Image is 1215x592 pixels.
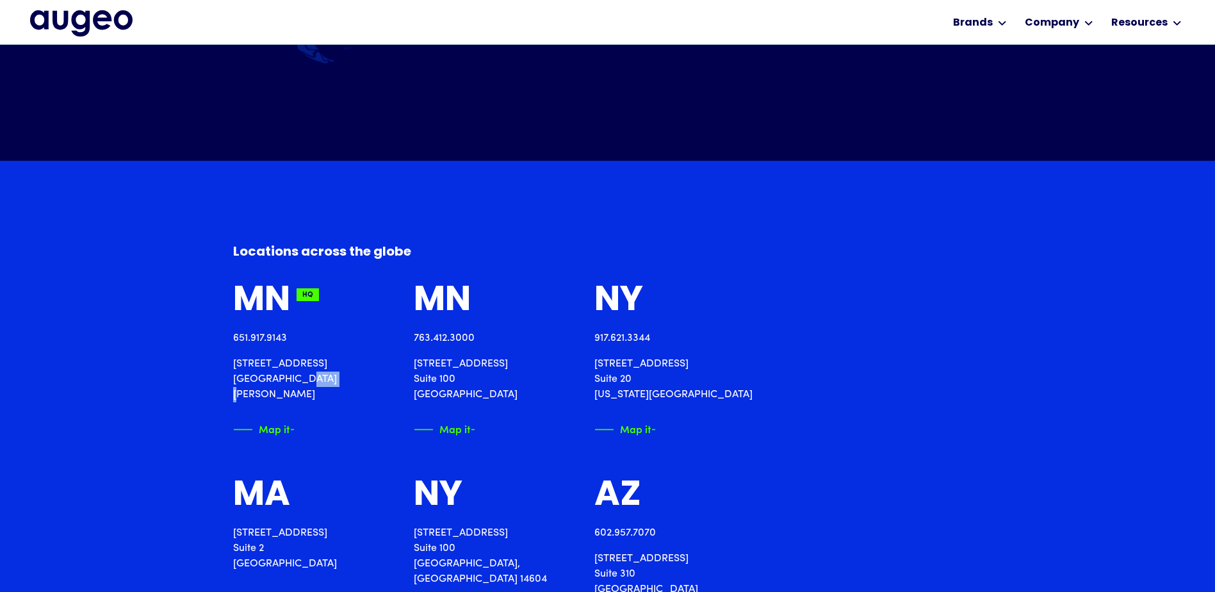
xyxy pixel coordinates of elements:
[471,423,490,436] img: Arrow symbol in bright green pointing right to indicate an active link.
[594,333,650,343] a: 917.621.3344
[233,333,287,343] a: 651.917.9143
[594,528,656,538] a: 602.957.7070
[414,525,564,587] p: [STREET_ADDRESS] Suite 100 [GEOGRAPHIC_DATA], [GEOGRAPHIC_DATA] 14604
[233,243,674,262] h6: Locations across the globe
[414,283,471,320] div: MN
[414,333,475,343] a: 763.412.3000
[233,525,337,571] p: [STREET_ADDRESS] Suite 2 [GEOGRAPHIC_DATA]
[233,356,383,402] p: [STREET_ADDRESS] [GEOGRAPHIC_DATA][PERSON_NAME]
[30,10,133,36] a: home
[594,477,641,515] div: AZ
[1025,15,1079,31] div: Company
[594,356,753,402] p: [STREET_ADDRESS] Suite 20 [US_STATE][GEOGRAPHIC_DATA]
[953,15,993,31] div: Brands
[594,423,655,436] a: Map itArrow symbol in bright green pointing right to indicate an active link.
[290,423,309,436] img: Arrow symbol in bright green pointing right to indicate an active link.
[414,477,462,515] div: NY
[297,288,319,301] div: HQ
[233,477,290,515] div: MA
[414,356,518,402] p: [STREET_ADDRESS] Suite 100 [GEOGRAPHIC_DATA]
[259,421,290,434] div: Map it
[651,423,671,436] img: Arrow symbol in bright green pointing right to indicate an active link.
[594,283,643,320] div: NY
[233,283,290,320] div: MN
[414,423,475,436] a: Map itArrow symbol in bright green pointing right to indicate an active link.
[439,421,471,434] div: Map it
[233,423,294,436] a: Map itArrow symbol in bright green pointing right to indicate an active link.
[620,421,651,434] div: Map it
[1111,15,1168,31] div: Resources
[30,10,133,36] img: Augeo's full logo in midnight blue.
